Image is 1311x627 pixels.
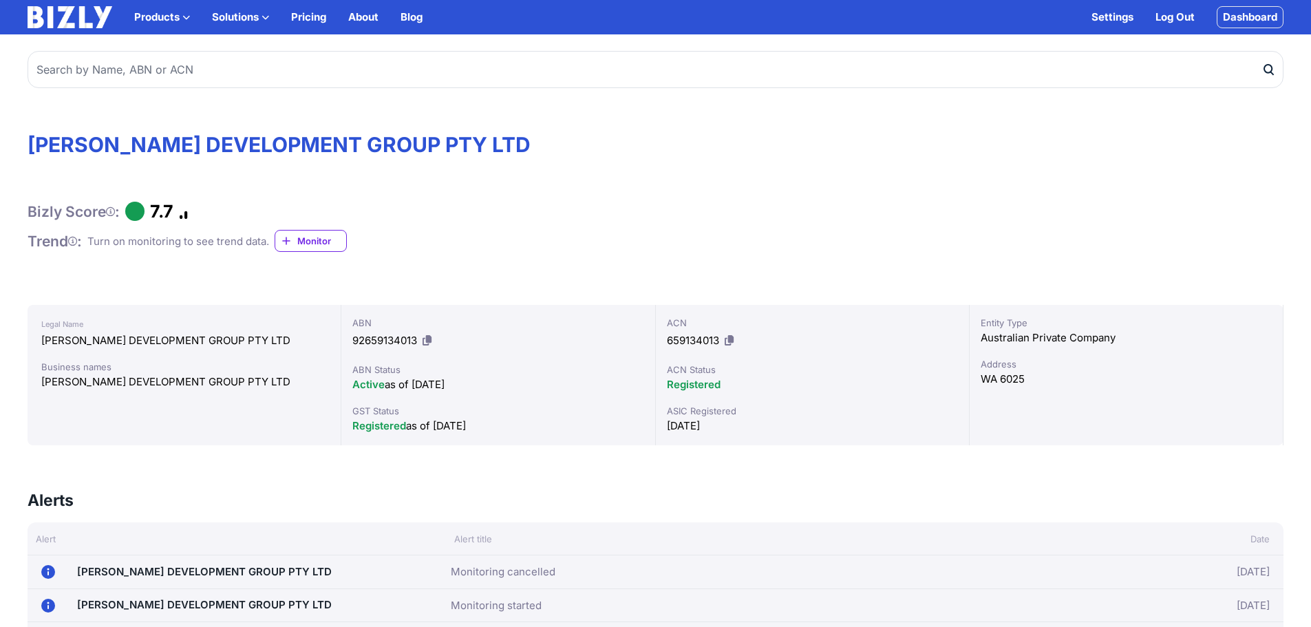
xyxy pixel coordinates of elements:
[981,316,1272,330] div: Entity Type
[981,330,1272,346] div: Australian Private Company
[667,334,719,347] span: 659134013
[352,363,643,376] div: ABN Status
[667,363,958,376] div: ACN Status
[352,316,643,330] div: ABN
[41,374,327,390] div: [PERSON_NAME] DEVELOPMENT GROUP PTY LTD
[87,233,269,250] div: Turn on monitoring to see trend data.
[41,316,327,332] div: Legal Name
[981,357,1272,371] div: Address
[352,334,417,347] span: 92659134013
[451,564,555,580] a: Monitoring cancelled
[1217,6,1283,28] a: Dashboard
[41,332,327,349] div: [PERSON_NAME] DEVELOPMENT GROUP PTY LTD
[451,597,542,614] a: Monitoring started
[28,532,446,546] div: Alert
[667,404,958,418] div: ASIC Registered
[77,565,332,578] a: [PERSON_NAME] DEVELOPMENT GROUP PTY LTD
[28,489,74,511] h3: Alerts
[981,371,1272,387] div: WA 6025
[1155,9,1195,25] a: Log Out
[28,132,1283,157] h1: [PERSON_NAME] DEVELOPMENT GROUP PTY LTD
[667,378,721,391] span: Registered
[667,418,958,434] div: [DATE]
[291,9,326,25] a: Pricing
[446,532,1074,546] div: Alert title
[667,316,958,330] div: ACN
[1065,561,1270,583] div: [DATE]
[348,9,379,25] a: About
[352,418,643,434] div: as of [DATE]
[1091,9,1133,25] a: Settings
[41,360,327,374] div: Business names
[1065,595,1270,616] div: [DATE]
[134,9,190,25] button: Products
[28,202,120,221] h1: Bizly Score :
[352,376,643,393] div: as of [DATE]
[352,419,406,432] span: Registered
[150,201,173,222] h1: 7.7
[1074,532,1283,546] div: Date
[212,9,269,25] button: Solutions
[77,598,332,611] a: [PERSON_NAME] DEVELOPMENT GROUP PTY LTD
[28,51,1283,88] input: Search by Name, ABN or ACN
[297,234,346,248] span: Monitor
[275,230,347,252] a: Monitor
[28,232,82,251] h1: Trend :
[401,9,423,25] a: Blog
[352,378,385,391] span: Active
[352,404,643,418] div: GST Status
